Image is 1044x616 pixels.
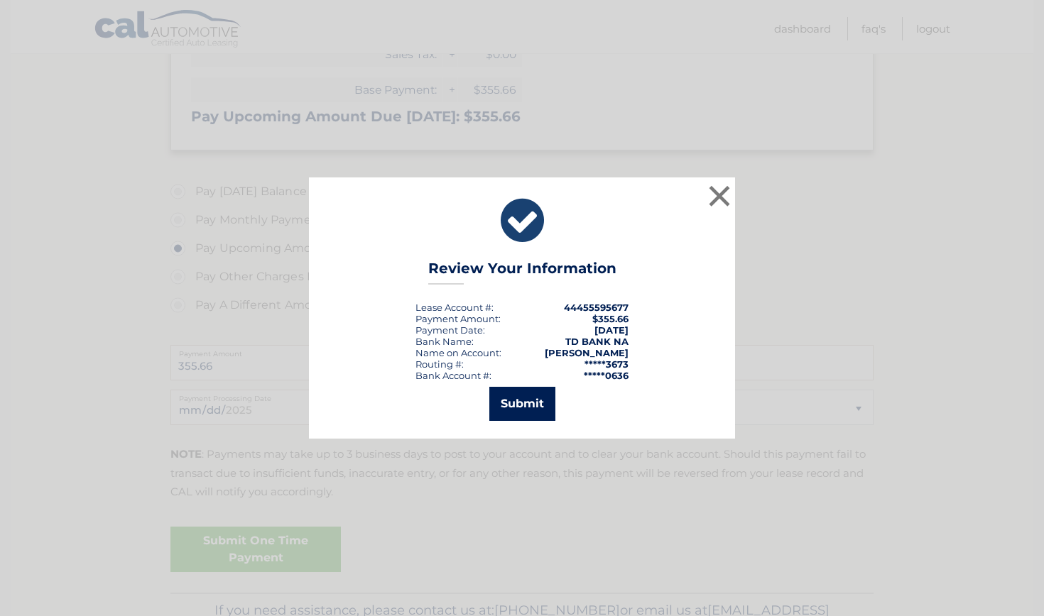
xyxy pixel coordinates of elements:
[415,302,494,313] div: Lease Account #:
[415,324,483,336] span: Payment Date
[705,182,734,210] button: ×
[415,313,501,324] div: Payment Amount:
[415,336,474,347] div: Bank Name:
[415,358,464,370] div: Routing #:
[415,347,501,358] div: Name on Account:
[489,387,555,421] button: Submit
[415,324,485,336] div: :
[428,260,616,285] h3: Review Your Information
[545,347,629,358] strong: [PERSON_NAME]
[415,370,491,381] div: Bank Account #:
[564,302,629,313] strong: 44455595677
[594,324,629,336] span: [DATE]
[592,313,629,324] span: $355.66
[565,336,629,347] strong: TD BANK NA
